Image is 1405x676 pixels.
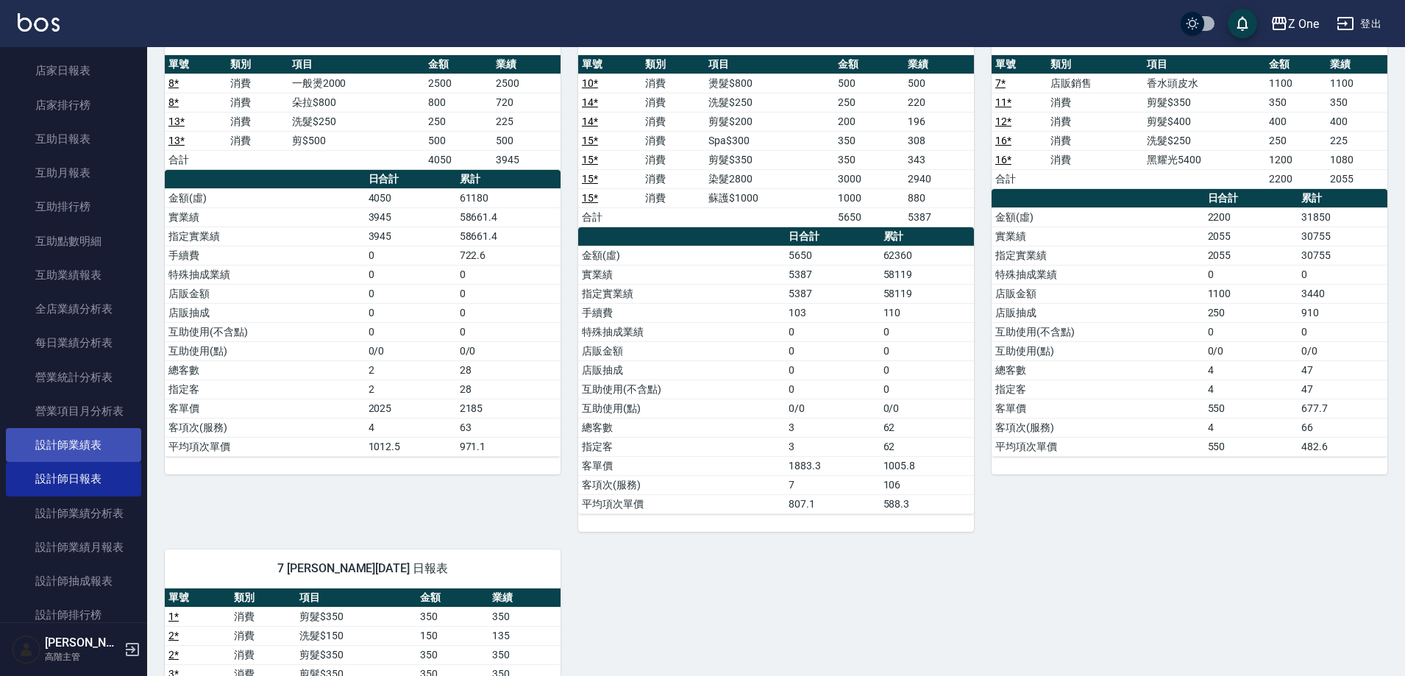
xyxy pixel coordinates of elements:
td: 0 [365,284,456,303]
a: 互助月報表 [6,156,141,190]
td: 0/0 [1298,341,1387,360]
th: 累計 [1298,189,1387,208]
td: 62 [880,437,974,456]
th: 累計 [456,170,561,189]
td: 350 [834,131,904,150]
td: 消費 [641,169,705,188]
th: 項目 [296,588,416,608]
a: 設計師排行榜 [6,598,141,632]
td: 蘇護$1000 [705,188,834,207]
td: 5650 [834,207,904,227]
td: 店販金額 [992,284,1204,303]
td: 手續費 [165,246,365,265]
a: 店家排行榜 [6,88,141,122]
td: 1012.5 [365,437,456,456]
th: 金額 [834,55,904,74]
div: Z One [1288,15,1319,33]
th: 單號 [578,55,641,74]
td: 31850 [1298,207,1387,227]
td: 剪髮$350 [705,150,834,169]
td: 550 [1204,437,1298,456]
button: 登出 [1331,10,1387,38]
td: 106 [880,475,974,494]
td: 58119 [880,265,974,284]
td: 308 [904,131,974,150]
a: 每日業績分析表 [6,326,141,360]
td: 3000 [834,169,904,188]
td: 1080 [1326,150,1387,169]
td: 971.1 [456,437,561,456]
td: 2940 [904,169,974,188]
td: 總客數 [992,360,1204,380]
a: 互助點數明細 [6,224,141,258]
td: 0 [1204,265,1298,284]
td: 消費 [1047,93,1143,112]
td: 消費 [230,626,296,645]
a: 全店業績分析表 [6,292,141,326]
td: 28 [456,380,561,399]
td: 677.7 [1298,399,1387,418]
td: 1100 [1326,74,1387,93]
td: 消費 [230,645,296,664]
td: 58119 [880,284,974,303]
td: 2185 [456,399,561,418]
a: 營業項目月分析表 [6,394,141,428]
td: 實業績 [165,207,365,227]
a: 設計師日報表 [6,462,141,496]
td: 指定實業績 [165,227,365,246]
td: 2500 [424,74,493,93]
td: 客單價 [578,456,785,475]
td: 350 [834,150,904,169]
td: 消費 [227,112,288,131]
td: 金額(虛) [165,188,365,207]
td: 店販金額 [165,284,365,303]
a: 店家日報表 [6,54,141,88]
td: 500 [834,74,904,93]
td: 550 [1204,399,1298,418]
a: 設計師業績月報表 [6,530,141,564]
td: 5650 [785,246,879,265]
th: 金額 [424,55,493,74]
td: 0 [785,380,879,399]
td: 0/0 [880,399,974,418]
td: 66 [1298,418,1387,437]
td: 588.3 [880,494,974,513]
td: 指定客 [992,380,1204,399]
td: 103 [785,303,879,322]
td: 消費 [641,188,705,207]
th: 單號 [165,55,227,74]
td: 225 [1326,131,1387,150]
td: 店販抽成 [578,360,785,380]
td: 1100 [1204,284,1298,303]
table: a dense table [992,189,1387,457]
td: 5387 [785,265,879,284]
th: 金額 [1265,55,1326,74]
td: 實業績 [992,227,1204,246]
td: 剪髮$350 [1143,93,1265,112]
td: 店販抽成 [992,303,1204,322]
td: 196 [904,112,974,131]
th: 類別 [641,55,705,74]
td: 指定客 [165,380,365,399]
td: 0 [456,322,561,341]
td: 720 [492,93,561,112]
td: 消費 [1047,112,1143,131]
td: 0/0 [456,341,561,360]
td: 2055 [1204,227,1298,246]
td: 染髮2800 [705,169,834,188]
td: 特殊抽成業績 [578,322,785,341]
td: 總客數 [165,360,365,380]
td: 0 [880,341,974,360]
td: 5387 [785,284,879,303]
td: 金額(虛) [578,246,785,265]
td: 黑耀光5400 [1143,150,1265,169]
td: 4 [1204,360,1298,380]
table: a dense table [165,170,561,457]
td: 110 [880,303,974,322]
td: 洗髮$150 [296,626,416,645]
td: 807.1 [785,494,879,513]
td: 63 [456,418,561,437]
td: 0 [1298,322,1387,341]
td: 洗髮$250 [288,112,424,131]
td: 香水頭皮水 [1143,74,1265,93]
